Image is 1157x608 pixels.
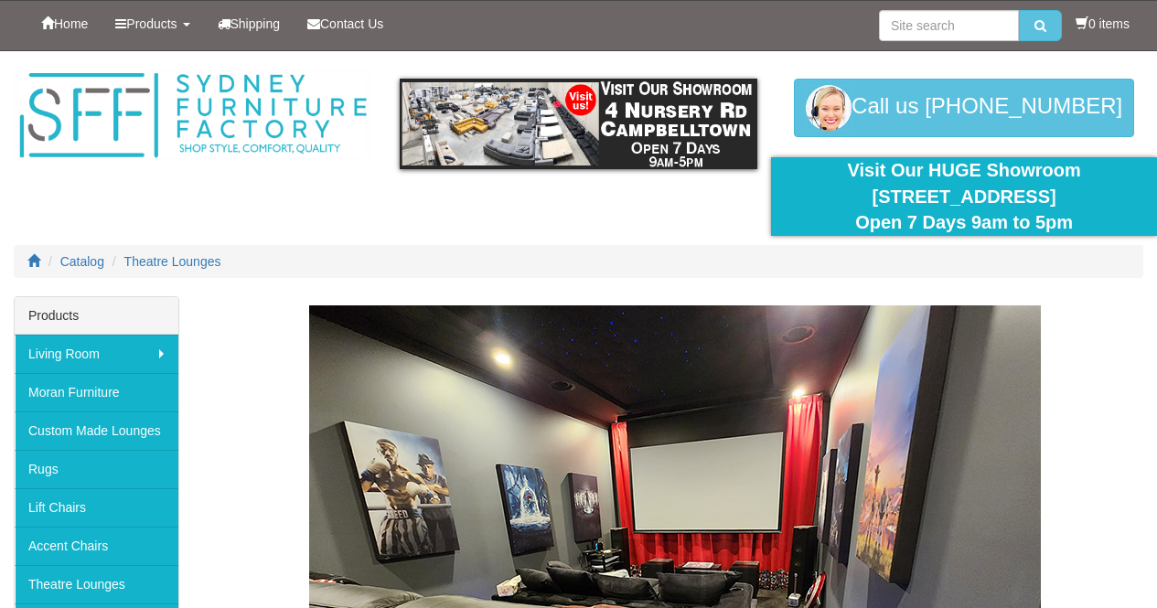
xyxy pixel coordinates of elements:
div: Products [15,297,178,335]
a: Custom Made Lounges [15,411,178,450]
img: showroom.gif [400,79,758,169]
a: Accent Chairs [15,527,178,565]
a: Contact Us [294,1,397,47]
a: Moran Furniture [15,373,178,411]
a: Catalog [60,254,104,269]
a: Living Room [15,335,178,373]
a: Home [27,1,102,47]
a: Theatre Lounges [124,254,221,269]
img: Sydney Furniture Factory [14,69,372,162]
div: Visit Our HUGE Showroom [STREET_ADDRESS] Open 7 Days 9am to 5pm [785,157,1143,236]
a: Lift Chairs [15,488,178,527]
span: Shipping [230,16,281,31]
li: 0 items [1076,15,1130,33]
a: Theatre Lounges [15,565,178,603]
span: Contact Us [320,16,383,31]
a: Products [102,1,203,47]
input: Site search [879,10,1019,41]
span: Home [54,16,88,31]
a: Shipping [204,1,295,47]
span: Products [126,16,177,31]
a: Rugs [15,450,178,488]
